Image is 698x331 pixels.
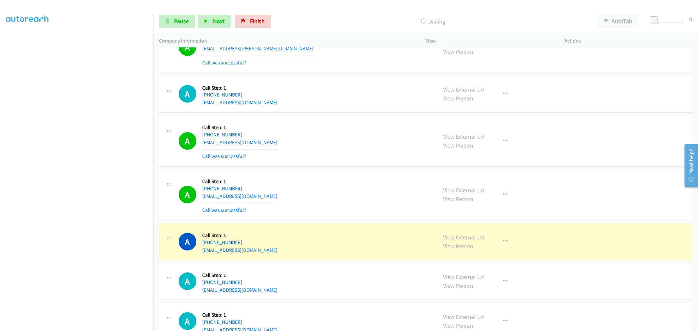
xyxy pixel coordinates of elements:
div: The call is yet to be attempted [179,312,196,330]
a: [EMAIL_ADDRESS][DOMAIN_NAME] [202,99,277,106]
a: View External Url [443,313,485,321]
h1: A [179,132,196,150]
span: Next [213,17,224,25]
a: [PHONE_NUMBER] [202,279,242,285]
button: Next [198,15,231,28]
a: View External Url [443,234,485,241]
div: The call is yet to be attempted [179,85,196,103]
a: View Person [443,242,474,250]
div: The call is yet to be attempted [179,272,196,290]
h5: Call Step: 1 [202,178,277,185]
p: View [426,37,553,45]
a: [EMAIL_ADDRESS][DOMAIN_NAME] [202,287,277,293]
h5: Call Step: 1 [202,272,277,279]
a: [PHONE_NUMBER] [202,239,242,245]
div: 0 [689,15,692,24]
button: AutoTab [598,15,638,28]
h5: Call Step: 1 [202,232,277,239]
a: Call was successful? [202,60,246,66]
h1: A [179,312,196,330]
a: [EMAIL_ADDRESS][DOMAIN_NAME] [202,247,277,253]
a: View External Url [443,273,485,281]
a: View Person [443,142,474,149]
iframe: Resource Center [679,139,698,191]
h1: A [179,186,196,203]
a: View Person [443,95,474,102]
a: [PHONE_NUMBER] [202,92,242,98]
h1: A [179,272,196,290]
a: Pause [159,15,195,28]
h5: Call Step: 1 [202,312,277,318]
a: [PHONE_NUMBER] [202,131,242,138]
div: Delay between calls (in seconds) [653,18,683,23]
h5: Call Step: 1 [202,85,277,91]
a: View External Url [443,186,485,194]
h1: A [179,233,196,251]
a: [EMAIL_ADDRESS][PERSON_NAME][DOMAIN_NAME] [202,45,313,52]
a: [PHONE_NUMBER] [202,185,242,192]
span: Pause [174,17,189,25]
a: Call was successful? [202,207,246,213]
p: Actions [565,37,692,45]
a: View External Url [443,133,485,140]
a: View Person [443,195,474,203]
a: Finish [235,15,271,28]
a: [EMAIL_ADDRESS][DOMAIN_NAME] [202,139,277,146]
a: View External Url [443,86,485,93]
a: View Person [443,322,474,329]
a: View Person [443,48,474,55]
h5: Call Step: 1 [202,124,277,131]
a: [EMAIL_ADDRESS][DOMAIN_NAME] [202,193,277,199]
p: Company Information [159,37,414,45]
a: [PHONE_NUMBER] [202,319,242,325]
a: View Person [443,282,474,289]
span: Finish [250,17,265,25]
a: Call was successful? [202,153,246,159]
iframe: To enrich screen reader interactions, please activate Accessibility in Grammarly extension settings [6,19,153,330]
h1: A [179,85,196,103]
p: Dialing [280,17,586,26]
